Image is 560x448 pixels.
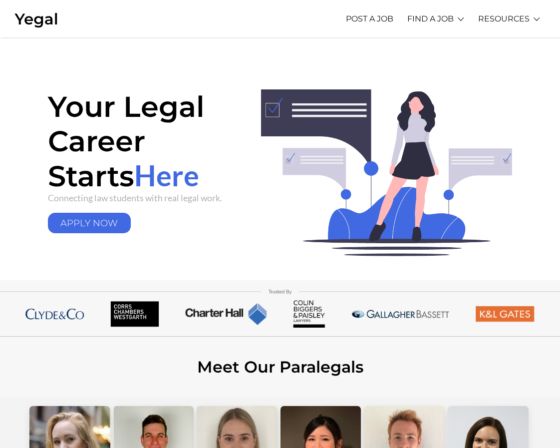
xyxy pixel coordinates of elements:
[134,158,199,192] span: Here
[48,89,233,193] h1: Your Legal Career Starts
[407,5,454,32] a: FIND A JOB
[478,5,530,32] a: RESOURCES
[48,213,131,233] a: APPLY NOW
[346,5,393,32] a: POST A JOB
[248,89,512,256] img: header-img
[48,193,233,203] p: Connecting law students with real legal work.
